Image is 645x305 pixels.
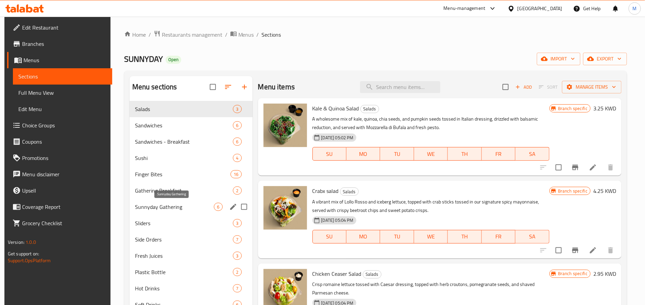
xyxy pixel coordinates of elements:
div: Sushi4 [130,150,253,166]
span: 6 [214,204,222,210]
li: / [149,31,151,39]
span: Kale & Quinoa Salad [312,103,359,113]
div: Sandwiches6 [130,117,253,133]
button: SU [312,147,346,161]
div: Side Orders [135,235,233,244]
button: WE [414,147,448,161]
button: edit [228,202,238,212]
div: Sandwiches - Breakfast [135,138,233,146]
div: items [233,252,241,260]
div: Gathering Breakfast [135,186,233,195]
span: Salads [363,270,381,278]
span: Manage items [567,83,616,91]
span: SA [518,149,547,159]
p: Crisp romaine lettuce tossed with Caesar dressing, topped with herb croutons, pomegranate seeds, ... [312,280,549,297]
span: M [633,5,637,12]
span: Version: [8,238,24,247]
span: Edit Restaurant [22,23,107,32]
span: TU [383,232,411,241]
span: Sort sections [220,79,236,95]
div: Fresh Juices3 [130,248,253,264]
button: Manage items [562,81,622,93]
div: Salads [360,105,379,113]
span: FR [485,149,513,159]
div: Sliders [135,219,233,227]
span: Add [514,83,533,91]
a: Edit menu item [589,246,597,254]
a: Support.OpsPlatform [8,256,51,265]
button: delete [602,242,619,258]
span: Crabx salad [312,186,339,196]
span: Select section first [534,82,562,92]
span: Sections [262,31,281,39]
span: SU [316,232,344,241]
li: / [257,31,259,39]
a: Edit Menu [13,101,112,117]
a: Home [124,31,146,39]
nav: breadcrumb [124,30,627,39]
a: Branches [7,36,112,52]
img: Kale & Quinoa Salad [264,104,307,147]
div: Sandwiches - Breakfast6 [130,133,253,150]
h6: 3.25 KWD [593,104,616,113]
span: Menus [238,31,254,39]
span: Select to update [551,160,566,175]
span: Branches [22,40,107,48]
div: Side Orders7 [130,231,253,248]
span: 3 [233,106,241,112]
span: Branch specific [555,105,590,112]
span: Branch specific [555,188,590,194]
img: Crabx salad [264,186,307,230]
div: Hot Drinks [135,284,233,292]
span: Open [166,57,181,62]
div: Sliders3 [130,215,253,231]
span: import [542,55,575,63]
button: import [537,53,580,65]
div: Gathering Breakfast2 [130,182,253,199]
div: Hot Drinks7 [130,280,253,297]
button: TU [380,147,414,161]
a: Edit Restaurant [7,19,112,36]
button: TU [380,230,414,244]
div: items [214,203,222,211]
span: SA [518,232,547,241]
div: Sushi [135,154,233,162]
span: TU [383,149,411,159]
span: 16 [231,171,241,178]
div: Sunnyday Gathering6edit [130,199,253,215]
button: WE [414,230,448,244]
span: Coverage Report [22,203,107,211]
button: TH [448,147,482,161]
a: Restaurants management [154,30,222,39]
span: Get support on: [8,249,39,258]
div: items [233,121,241,129]
span: Salads [361,105,379,113]
h6: 2.95 KWD [593,269,616,279]
span: Fresh Juices [135,252,233,260]
a: Upsell [7,182,112,199]
div: items [233,105,241,113]
div: [GEOGRAPHIC_DATA] [517,5,562,12]
div: Salads [340,187,359,196]
div: items [233,186,241,195]
span: [DATE] 05:02 PM [319,134,356,141]
div: Finger Bites [135,170,231,178]
div: items [233,219,241,227]
span: Sections [18,72,107,80]
div: Finger Bites16 [130,166,253,182]
a: Grocery Checklist [7,215,112,231]
a: Full Menu View [13,85,112,101]
div: Salads [135,105,233,113]
div: Salads3 [130,101,253,117]
span: Chicken Ceaser Salad [312,269,361,279]
span: 3 [233,253,241,259]
span: [DATE] 05:04 PM [319,217,356,223]
span: Plastic Bottle [135,268,233,276]
div: items [233,138,241,146]
span: 7 [233,236,241,243]
span: Choice Groups [22,121,107,129]
a: Menus [7,52,112,68]
span: Add item [513,82,534,92]
span: Select all sections [206,80,220,94]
